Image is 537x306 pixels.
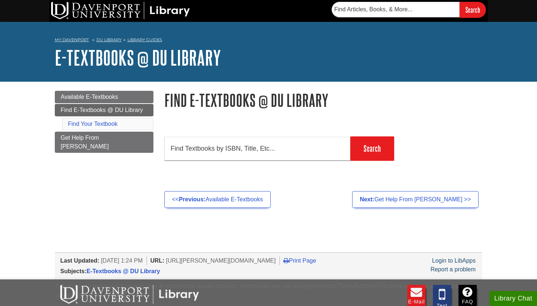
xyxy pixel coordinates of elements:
a: E-Textbooks @ DU Library [55,46,221,69]
a: Next:Get Help From [PERSON_NAME] >> [352,191,479,208]
sup: TM [377,282,383,287]
a: Print Page [283,257,316,264]
input: Search [460,2,486,18]
a: Find Your Textbook [68,121,118,127]
h1: Find E-Textbooks @ DU Library [164,91,482,109]
div: This site uses cookies and records your IP address for usage statistics. Additionally, we use Goo... [55,282,482,302]
strong: Next: [360,196,374,202]
input: Find Articles, Books, & More... [332,2,460,17]
span: [DATE] 1:24 PM [101,257,142,264]
nav: breadcrumb [55,35,482,47]
input: Find Textbooks by ISBN, Title, Etc... [164,137,350,160]
a: Available E-Textbooks [55,91,153,103]
div: Guide Page Menu [55,91,153,153]
img: DU Library [51,2,190,19]
button: Close [112,291,126,302]
i: Print Page [283,257,289,263]
a: E-Textbooks @ DU Library [87,268,160,274]
button: Library Chat [490,291,537,306]
span: Last Updated: [60,257,99,264]
sup: TM [336,282,342,287]
span: Find E-Textbooks @ DU Library [61,107,143,113]
span: URL: [151,257,164,264]
span: Available E-Textbooks [61,94,118,100]
a: Read More [79,293,108,299]
a: My Davenport [55,37,89,43]
span: [URL][PERSON_NAME][DOMAIN_NAME] [166,257,276,264]
input: Search [350,136,394,160]
a: Find E-Textbooks @ DU Library [55,104,153,116]
span: Subjects: [60,268,87,274]
a: Report a problem [430,266,476,272]
a: Get Help From [PERSON_NAME] [55,132,153,153]
a: Login to LibApps [432,257,476,264]
a: Library Guides [127,37,162,42]
a: DU Library [96,37,122,42]
strong: Previous: [179,196,206,202]
span: Get Help From [PERSON_NAME] [61,135,109,150]
a: <<Previous:Available E-Textbooks [164,191,271,208]
form: Searches DU Library's articles, books, and more [332,2,486,18]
